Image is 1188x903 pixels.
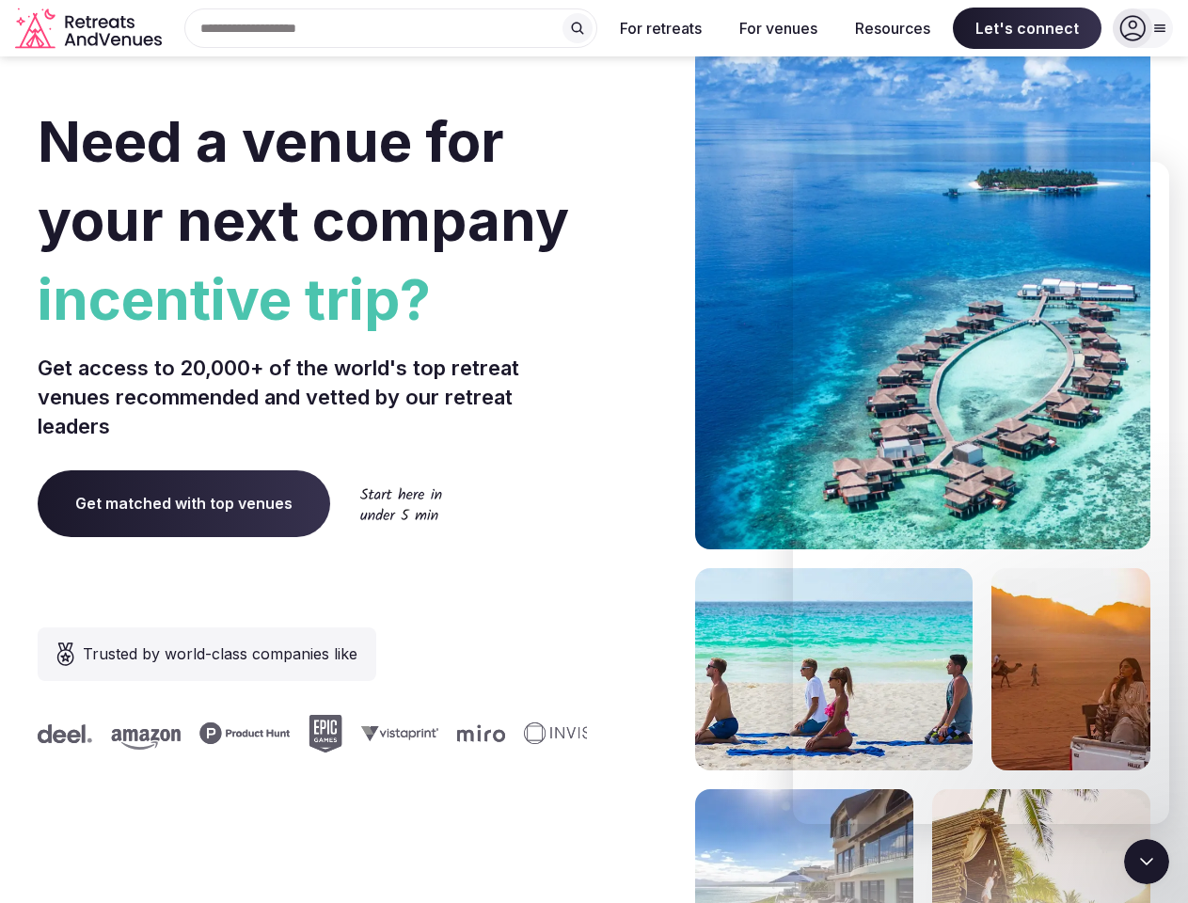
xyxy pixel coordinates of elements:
a: Visit the homepage [15,8,166,50]
span: Trusted by world-class companies like [83,642,357,665]
img: yoga on tropical beach [695,568,973,770]
svg: Deel company logo [36,724,90,743]
a: Get matched with top venues [38,470,330,536]
iframe: Intercom live chat [793,162,1169,824]
span: Let's connect [953,8,1101,49]
img: Start here in under 5 min [360,487,442,520]
p: Get access to 20,000+ of the world's top retreat venues recommended and vetted by our retreat lea... [38,354,587,440]
svg: Retreats and Venues company logo [15,8,166,50]
span: incentive trip? [38,260,587,339]
svg: Invisible company logo [522,722,626,745]
button: For retreats [605,8,717,49]
svg: Miro company logo [455,724,503,742]
button: Resources [840,8,945,49]
span: Need a venue for your next company [38,107,569,254]
svg: Vistaprint company logo [359,725,436,741]
button: For venues [724,8,832,49]
iframe: Intercom live chat [1124,839,1169,884]
svg: Epic Games company logo [307,715,341,752]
